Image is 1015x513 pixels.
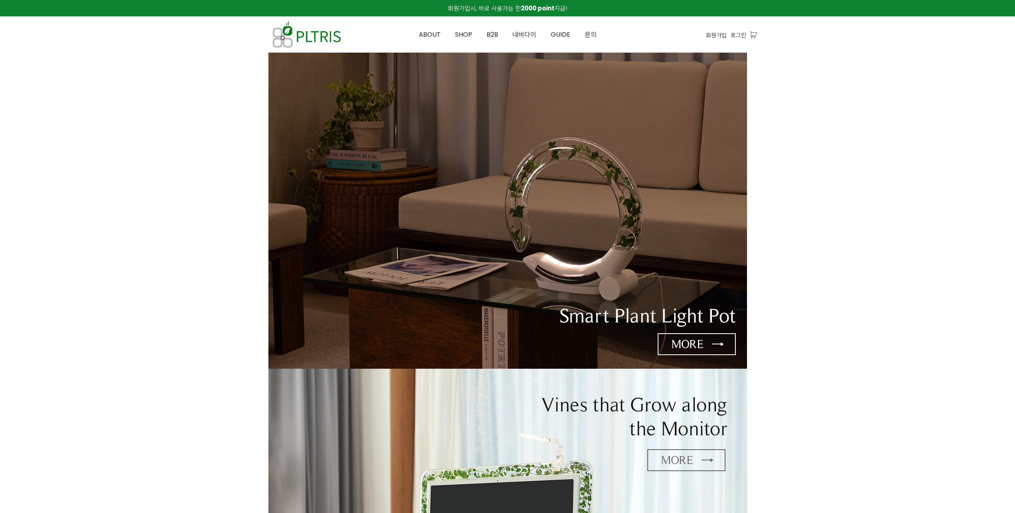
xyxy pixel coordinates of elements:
span: 회원가입시, 바로 사용가능 한 지급! [448,4,567,12]
span: GUIDE [551,30,570,39]
span: 문의 [585,30,597,39]
span: B2B [487,30,498,39]
a: SHOP [448,17,479,53]
span: 네버다이 [512,30,536,39]
a: 네버다이 [505,17,544,53]
a: 회원가입 [706,31,727,39]
a: B2B [479,17,505,53]
span: SHOP [455,30,472,39]
a: ABOUT [412,17,448,53]
a: GUIDE [544,17,577,53]
span: ABOUT [419,30,441,39]
strong: 2000 point [521,4,554,12]
a: 문의 [577,17,604,53]
a: 로그인 [731,31,746,39]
